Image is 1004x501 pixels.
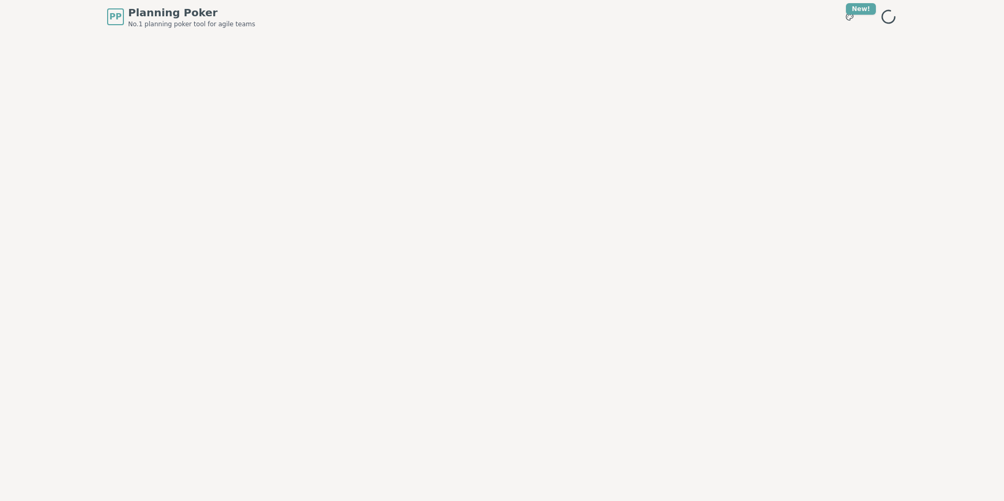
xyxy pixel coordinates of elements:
a: PPPlanning PokerNo.1 planning poker tool for agile teams [107,5,255,28]
div: New! [846,3,876,15]
span: No.1 planning poker tool for agile teams [128,20,255,28]
button: New! [840,7,859,26]
span: Planning Poker [128,5,255,20]
span: PP [109,11,121,23]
